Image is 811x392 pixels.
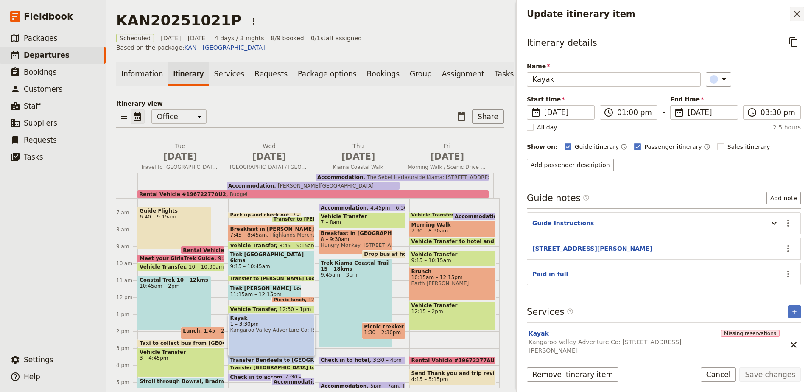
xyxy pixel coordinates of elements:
[411,213,456,218] span: Vehicle Transfer
[788,305,801,318] button: Add service inclusion
[362,62,405,86] a: Bookings
[230,226,313,232] span: Breakfast in [PERSON_NAME][GEOGRAPHIC_DATA] & packed lunches
[161,34,208,42] span: [DATE] – [DATE]
[364,324,403,330] span: Picnic trekker lunch on route
[409,369,496,386] div: Send Thank you and trip review request whatsapp4:15 – 5:15pm
[131,109,145,124] button: Calendar view
[727,143,770,151] span: Sales itinerary
[766,192,801,204] button: Add note
[227,182,400,190] div: Accommodation[PERSON_NAME][GEOGRAPHIC_DATA]
[319,204,405,212] div: Accommodation4:45pm – 6:30am
[137,173,494,198] div: Rental Vehicle #19672277AU2BudgetAccommodation[PERSON_NAME][GEOGRAPHIC_DATA]AccommodationThe Sebe...
[140,214,209,220] span: 6:40 – 9:15am
[721,330,780,337] span: Missing reservations
[116,277,137,284] div: 11 am
[527,8,790,20] h2: Update itinerary item
[137,190,489,198] div: Rental Vehicle #19672277AU2Budget
[230,142,309,163] h2: Wed
[230,213,293,218] span: Pack up and check out
[116,294,137,301] div: 12 pm
[739,367,801,382] button: Save changes
[137,348,224,377] div: Vehicle Transfer3 – 4:45pm
[228,212,302,218] div: Pack up and check out7 – 7:15am
[116,311,137,318] div: 1 pm
[529,329,549,338] button: Edit this service option
[670,95,738,104] span: End time
[168,62,209,86] a: Itinerary
[230,243,280,249] span: Vehicle Transfer
[706,72,731,87] button: ​
[137,339,224,347] div: Taxi to collect bus from [GEOGRAPHIC_DATA]
[141,142,220,163] h2: Tue
[316,164,401,171] span: Kiama Coastal Walk
[489,62,519,86] a: Tasks
[362,250,405,258] div: Drop bus at hotel and luggage at reception
[267,232,417,238] span: Highlands Merchant: [STREET_ADDRESS][PERSON_NAME]
[271,378,315,386] div: Accommodation
[363,174,496,180] span: The Sebel Harbourside Kiama: [STREET_ADDRESS]
[8,151,161,174] div: Send us a message
[116,99,504,108] p: Itinerary view
[230,321,313,327] span: 1 – 3:30pm
[140,349,222,355] span: Vehicle Transfer
[181,327,224,339] div: Lunch1:45 – 2:30pm
[704,142,710,152] button: Time shown on passenger itinerary
[17,121,142,139] div: Looking for Answers? Browse our Help Center for solutions!
[527,36,597,49] h3: Itinerary details
[116,260,137,267] div: 10 am
[409,267,496,301] div: Brunch10:15am – 12:15pmEarth [PERSON_NAME]
[271,216,315,222] div: Transfer to [PERSON_NAME][GEOGRAPHIC_DATA]
[115,14,132,31] img: Profile image for alex
[139,191,226,197] span: Rental Vehicle #19672277AU2
[411,376,448,382] span: 4:15 – 5:15pm
[140,283,209,289] span: 10:45am – 2pm
[781,267,795,281] button: Actions
[24,51,70,59] span: Departures
[405,62,437,86] a: Group
[293,62,361,86] a: Package options
[230,276,330,281] span: Transfer to [PERSON_NAME] Lookout
[411,269,494,274] span: Brunch
[279,243,316,249] span: 8:45 – 9:15am
[567,308,573,318] span: ​
[226,191,248,197] span: Budget
[544,107,589,118] span: [DATE]
[116,109,131,124] button: List view
[370,205,415,210] span: 4:45pm – 6:30am
[228,225,315,241] div: Breakfast in [PERSON_NAME][GEOGRAPHIC_DATA] & packed lunches7:45 – 8:45amHighlands Merchant: [STR...
[710,74,729,84] div: ​
[364,251,492,257] span: Drop bus at hotel and luggage at reception
[228,284,302,301] div: Trek [PERSON_NAME] Lookout11:15am – 12:15pm
[230,306,280,312] span: Vehicle Transfer
[230,150,309,163] span: [DATE]
[137,263,224,271] div: Vehicle Transfer10 – 10:30am
[408,142,487,163] h2: Fri
[761,107,795,118] input: ​
[527,367,618,382] button: Remove itinerary item
[321,236,390,242] span: 8 – 9:30am
[140,255,218,261] span: Meet your GirlsTrek Guide
[411,222,494,228] span: Morning Walk
[411,252,494,258] span: Vehicle Transfer
[409,238,496,246] div: Vehicle Transfer to hotel and checkout
[781,216,795,230] button: Actions
[409,212,483,218] div: Vehicle Transfer7 – 7:15am
[140,378,316,384] span: Stroll through Bowral, Bradmans Oval and grab a coffee/tea
[113,265,170,299] button: Help
[181,246,224,254] div: Rental Vehicle #19672277AU2
[274,217,405,222] span: Transfer to [PERSON_NAME][GEOGRAPHIC_DATA]
[228,250,315,275] div: Trek [GEOGRAPHIC_DATA] 6kms9:15 – 10:45am
[24,119,57,127] span: Suppliers
[19,286,38,292] span: Home
[24,34,57,42] span: Packages
[218,255,250,261] span: 9:30 – 10am
[228,305,315,314] div: Vehicle Transfer12:30 – 1pm
[183,328,204,334] span: Lunch
[319,382,405,390] div: Accommodation5pm – 7amThe Sebel Harbourside Kiama: [STREET_ADDRESS]
[527,95,595,104] span: Start time
[227,164,312,171] span: [GEOGRAPHIC_DATA] / [GEOGRAPHIC_DATA]
[230,374,286,380] span: Check in to accom
[319,212,405,229] div: Vehicle Transfer7 – 8am
[24,372,40,381] span: Help
[230,291,282,297] span: 11:15am – 12:15pm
